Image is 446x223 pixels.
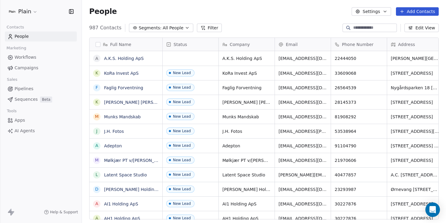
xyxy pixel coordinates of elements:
[95,99,98,105] div: K
[391,85,439,91] span: Nygårdsparken 18 [DOMAIN_NAME], Gistrup, 9260
[5,94,77,104] a: SequencesBeta
[40,97,52,103] span: Beta
[5,115,77,125] a: Apps
[95,157,99,163] div: M
[163,38,218,51] div: Status
[4,44,29,53] span: Marketing
[404,24,439,32] button: Edit View
[5,126,77,136] a: AI Agents
[391,114,439,120] span: [STREET_ADDRESS]
[89,7,117,16] span: People
[173,114,191,119] div: New Lead
[222,85,271,91] span: Faglig Forventning
[5,84,77,94] a: Pipelines
[173,100,191,104] div: New Lead
[391,215,439,221] span: [STREET_ADDRESS]
[139,25,161,31] span: Segments:
[110,41,131,48] span: Full Name
[173,71,191,75] div: New Lead
[104,71,139,76] a: KoRa Invest ApS
[335,186,383,192] span: 23293987
[335,99,383,105] span: 28145373
[279,114,327,120] span: [EMAIL_ADDRESS][DOMAIN_NAME]
[104,85,143,90] a: Faglig Forventning
[398,41,415,48] span: Address
[391,128,439,134] span: [STREET_ADDRESS][PERSON_NAME][PERSON_NAME]
[222,172,271,178] span: Latent Space Studio
[279,157,327,163] span: [EMAIL_ADDRESS][DOMAIN_NAME]
[50,210,78,215] span: Help & Support
[396,7,439,16] button: Add Contacts
[89,24,121,31] span: 987 Contacts
[15,117,25,123] span: Apps
[173,216,191,220] div: New Lead
[104,129,124,134] a: J.H. Fotos
[279,215,327,221] span: [EMAIL_ADDRESS][DOMAIN_NAME]
[104,143,122,148] a: Adepton
[222,55,271,61] span: A.K.S. Holding ApS
[173,129,191,133] div: New Lead
[4,107,19,116] span: Tools
[222,201,271,207] span: AI1 Holding ApS
[5,63,77,73] a: Campaigns
[219,38,275,51] div: Company
[96,84,98,91] div: F
[104,114,141,119] a: Munks Mandskab
[275,38,331,51] div: Email
[391,157,439,163] span: [STREET_ADDRESS]
[104,202,138,206] a: AI1 Holding ApS
[173,202,191,206] div: New Lead
[104,56,144,61] a: A.K.S. Holding ApS
[335,143,383,149] span: 91104790
[174,41,187,48] span: Status
[391,99,439,105] span: [STREET_ADDRESS]
[391,186,439,192] span: Ørnevang [STREET_ADDRESS]
[331,38,387,51] div: Phone Number
[7,6,39,17] button: Plain
[15,128,35,134] span: AI Agents
[44,210,78,215] a: Help & Support
[104,187,167,192] a: [PERSON_NAME] Holding ApS
[387,38,443,51] div: Address
[279,70,327,76] span: [EMAIL_ADDRESS][DOMAIN_NAME]
[279,55,327,61] span: [EMAIL_ADDRESS][DOMAIN_NAME]
[230,41,250,48] span: Company
[335,172,383,178] span: 40477857
[342,41,373,48] span: Phone Number
[391,55,439,61] span: [PERSON_NAME][GEOGRAPHIC_DATA][STREET_ADDRESS]
[222,143,271,149] span: Adepton
[222,186,271,192] span: [PERSON_NAME] Holding ApS
[4,23,27,32] span: Contacts
[173,158,191,162] div: New Lead
[15,54,36,61] span: Workflows
[335,157,383,163] span: 21970606
[279,128,327,134] span: [EMAIL_ADDRESS][PERSON_NAME][DOMAIN_NAME]
[335,201,383,207] span: 30227876
[279,186,327,192] span: [EMAIL_ADDRESS][DOMAIN_NAME]
[95,186,99,192] div: D
[222,114,271,120] span: Munks Mandskab
[104,172,147,177] a: Latent Space Studio
[335,215,383,221] span: 30227876
[222,128,271,134] span: J.H. Fotos
[352,7,391,16] button: Settings
[173,187,191,191] div: New Lead
[95,215,98,221] div: A
[90,51,163,220] div: grid
[197,24,222,32] button: Filter
[173,85,191,90] div: New Lead
[15,86,33,92] span: Pipelines
[279,172,327,178] span: [PERSON_NAME][EMAIL_ADDRESS][DOMAIN_NAME]
[15,96,38,103] span: Sequences
[222,215,271,221] span: AH1 Holding ApS
[391,172,439,178] span: A.C. [STREET_ADDRESS]
[5,52,77,62] a: Workflows
[18,8,31,15] span: Plain
[173,172,191,177] div: New Lead
[335,128,383,134] span: 53538964
[104,216,140,221] a: AH1 Holding ApS
[222,70,271,76] span: KoRa Invest ApS
[95,201,98,207] div: A
[279,201,327,207] span: [EMAIL_ADDRESS][DOMAIN_NAME]
[279,99,327,105] span: [EMAIL_ADDRESS][DOMAIN_NAME]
